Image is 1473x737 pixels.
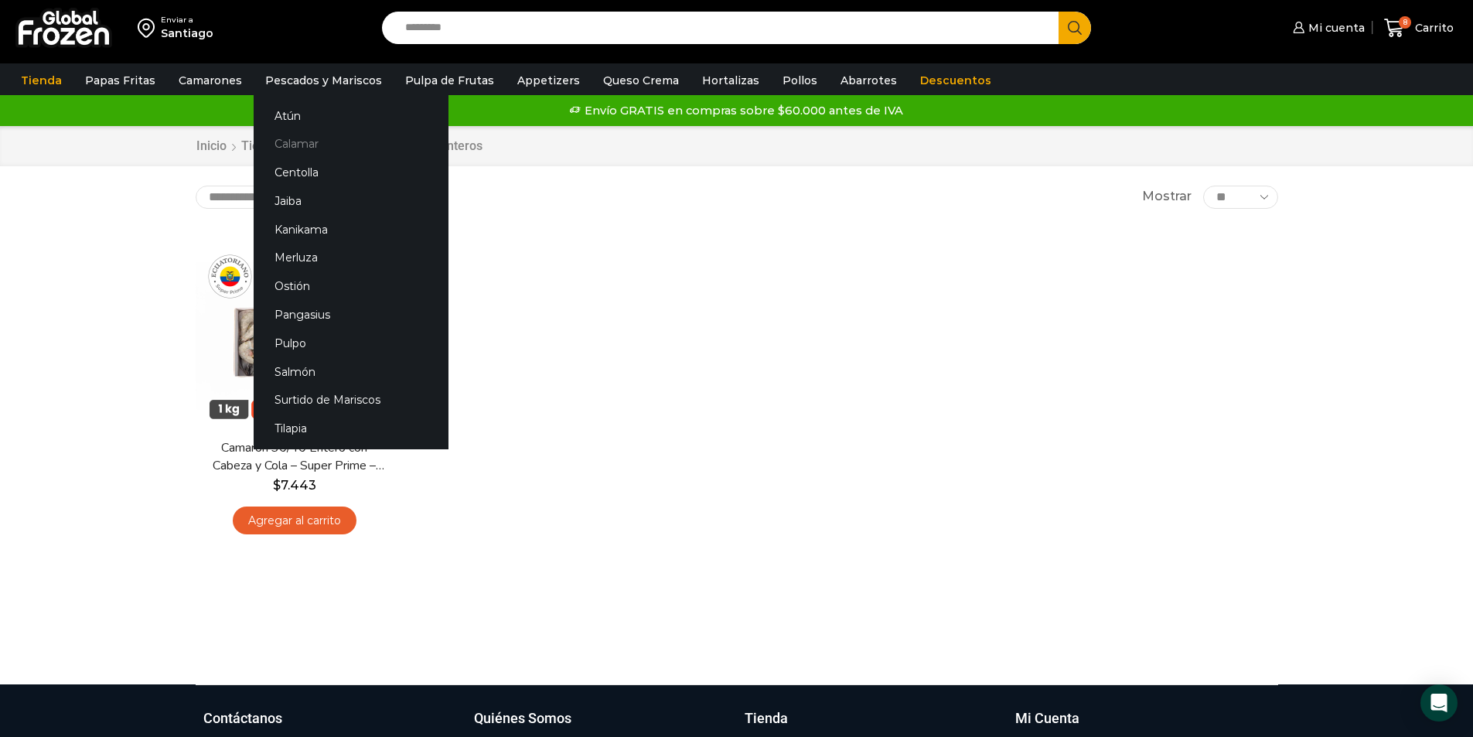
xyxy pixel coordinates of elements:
a: Jaiba [254,186,448,215]
a: Merluza [254,244,448,272]
a: Centolla [254,159,448,187]
a: Pulpo [254,329,448,357]
span: Mostrar [1142,188,1192,206]
button: Search button [1059,12,1091,44]
a: Appetizers [510,66,588,95]
a: Abarrotes [833,66,905,95]
a: 8 Carrito [1380,10,1458,46]
a: Descuentos [912,66,999,95]
a: Calamar [254,130,448,159]
a: Tilapia [254,415,448,443]
a: Surtido de Mariscos [254,386,448,415]
a: Pangasius [254,301,448,329]
h3: Tienda [745,708,788,728]
a: Salmón [254,357,448,386]
a: Papas Fritas [77,66,163,95]
h3: Quiénes Somos [474,708,571,728]
a: Hortalizas [694,66,767,95]
select: Pedido de la tienda [196,186,393,209]
span: 8 [1399,16,1411,29]
h3: Contáctanos [203,708,282,728]
a: Tienda [240,138,281,155]
a: Kanikama [254,215,448,244]
a: Ostión [254,272,448,301]
a: Inicio [196,138,227,155]
img: address-field-icon.svg [138,15,161,41]
nav: Breadcrumb [196,138,482,155]
span: $ [273,478,281,493]
span: Carrito [1411,20,1454,36]
a: Pulpa de Frutas [397,66,502,95]
a: Camarón 30/40 Entero con Cabeza y Cola – Super Prime – Caja 10 kg [205,439,383,475]
bdi: 7.443 [273,478,316,493]
a: Tienda [13,66,70,95]
a: Mi cuenta [1289,12,1365,43]
div: Open Intercom Messenger [1420,684,1458,722]
a: Camarones [171,66,250,95]
a: Atún [254,101,448,130]
a: Agregar al carrito: “Camarón 30/40 Entero con Cabeza y Cola - Super Prime - Caja 10 kg” [233,507,356,535]
a: Pollos [775,66,825,95]
div: Santiago [161,26,213,41]
h3: Mi Cuenta [1015,708,1079,728]
span: Mi cuenta [1304,20,1365,36]
div: Enviar a [161,15,213,26]
a: Pescados y Mariscos [257,66,390,95]
a: Queso Crema [595,66,687,95]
